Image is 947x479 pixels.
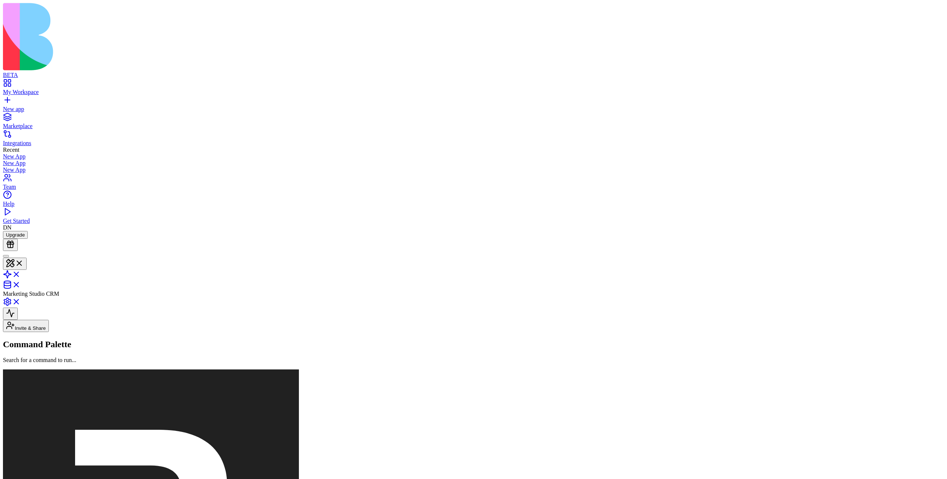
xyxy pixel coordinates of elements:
a: Team [3,177,944,190]
button: Upgrade [3,231,28,239]
a: Get Started [3,211,944,224]
div: My Workspace [3,89,944,96]
div: Help [3,201,944,207]
a: New app [3,99,944,113]
h2: Command Palette [3,339,944,349]
span: Recent [3,147,19,153]
div: Marketplace [3,123,944,130]
span: Marketing Studio CRM [3,291,59,297]
a: My Workspace [3,82,944,96]
span: DN [3,224,11,231]
a: Integrations [3,133,944,147]
a: New App [3,153,944,160]
a: New App [3,167,944,173]
p: Search for a command to run... [3,357,944,364]
a: Marketplace [3,116,944,130]
div: Integrations [3,140,944,147]
a: BETA [3,65,944,78]
img: logo [3,3,300,70]
div: Get Started [3,218,944,224]
div: Team [3,184,944,190]
div: New app [3,106,944,113]
a: Help [3,194,944,207]
button: Invite & Share [3,320,49,332]
a: New App [3,160,944,167]
div: BETA [3,72,944,78]
a: Upgrade [3,231,28,238]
